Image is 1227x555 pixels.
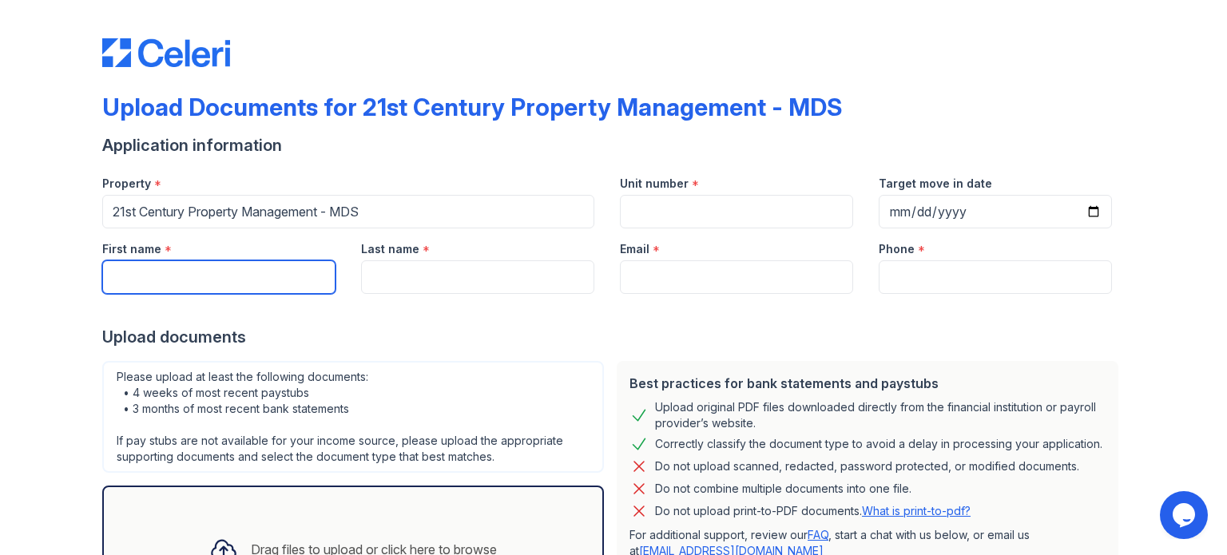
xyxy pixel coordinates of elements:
a: What is print-to-pdf? [862,504,971,517]
label: First name [102,241,161,257]
div: Correctly classify the document type to avoid a delay in processing your application. [655,434,1102,454]
div: Upload original PDF files downloaded directly from the financial institution or payroll provider’... [655,399,1106,431]
div: Upload Documents for 21st Century Property Management - MDS [102,93,842,121]
div: Do not combine multiple documents into one file. [655,479,911,498]
label: Target move in date [879,176,992,192]
p: Do not upload print-to-PDF documents. [655,503,971,519]
img: CE_Logo_Blue-a8612792a0a2168367f1c8372b55b34899dd931a85d93a1a3d3e32e68fde9ad4.png [102,38,230,67]
div: Best practices for bank statements and paystubs [629,374,1106,393]
div: Upload documents [102,326,1125,348]
div: Please upload at least the following documents: • 4 weeks of most recent paystubs • 3 months of m... [102,361,604,473]
iframe: chat widget [1160,491,1211,539]
label: Phone [879,241,915,257]
label: Last name [361,241,419,257]
label: Unit number [620,176,689,192]
label: Email [620,241,649,257]
div: Do not upload scanned, redacted, password protected, or modified documents. [655,457,1079,476]
div: Application information [102,134,1125,157]
label: Property [102,176,151,192]
a: FAQ [808,528,828,541]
